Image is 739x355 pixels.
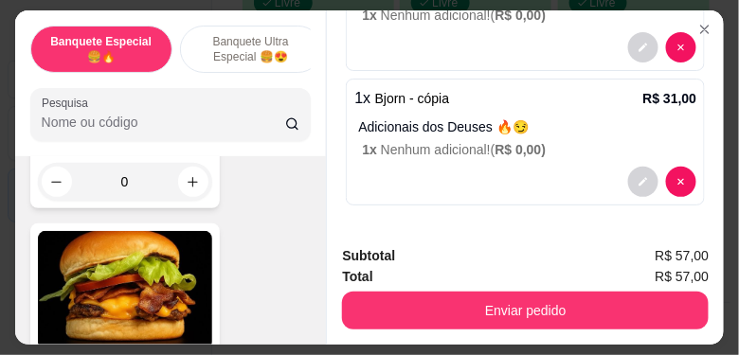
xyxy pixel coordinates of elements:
strong: Subtotal [342,248,395,263]
button: decrease-product-quantity [666,167,696,197]
p: Nenhum adicional! ( [362,140,696,159]
p: Banquete Ultra Especial 🍔😍 [196,34,306,64]
label: Pesquisa [42,95,95,111]
p: Banquete Especial 🍔🔥 [46,34,156,64]
button: decrease-product-quantity [666,32,696,62]
p: Adicionais dos Deuses 🔥😏 [358,117,696,136]
img: product-image [38,231,212,349]
strong: Total [342,269,372,284]
span: Bjorn - cópia [375,91,450,106]
span: R$ 57,00 [656,266,710,287]
span: R$ 0,00 ) [496,8,547,23]
button: Close [690,14,720,44]
span: 1 x [362,142,380,157]
p: Nenhum adicional! ( [362,6,696,25]
span: R$ 0,00 ) [496,142,547,157]
p: R$ 31,00 [643,89,697,108]
button: decrease-product-quantity [628,32,658,62]
input: Pesquisa [42,113,286,132]
span: R$ 57,00 [656,245,710,266]
p: 1 x [354,87,449,110]
button: decrease-product-quantity [628,167,658,197]
button: Enviar pedido [342,292,709,329]
span: 1 x [362,8,380,23]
